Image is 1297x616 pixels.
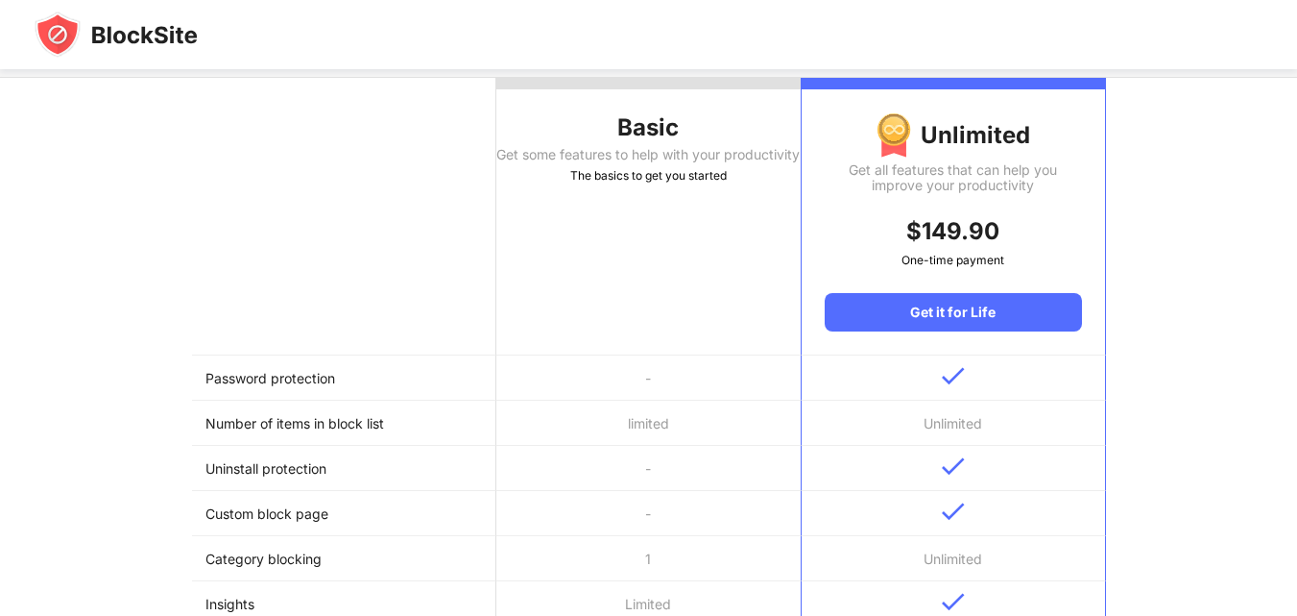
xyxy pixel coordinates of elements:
[496,491,801,536] td: -
[942,593,965,611] img: v-blue.svg
[942,367,965,385] img: v-blue.svg
[496,356,801,401] td: -
[825,162,1081,193] div: Get all features that can help you improve your productivity
[801,401,1105,446] td: Unlimited
[942,457,965,476] img: v-blue.svg
[35,12,198,58] img: blocksite-icon-black.svg
[801,536,1105,581] td: Unlimited
[192,356,496,401] td: Password protection
[942,503,965,521] img: v-blue.svg
[496,446,801,491] td: -
[906,217,999,245] span: $ 149.90
[496,147,801,162] div: Get some features to help with your productivity
[496,401,801,446] td: limited
[877,112,911,159] img: img-premium-medal
[825,251,1081,270] div: One-time payment
[496,112,801,143] div: Basic
[192,446,496,491] td: Uninstall protection
[192,401,496,446] td: Number of items in block list
[192,536,496,581] td: Category blocking
[496,166,801,185] div: The basics to get you started
[825,112,1081,159] div: Unlimited
[496,536,801,581] td: 1
[192,491,496,536] td: Custom block page
[825,293,1081,332] div: Get it for Life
